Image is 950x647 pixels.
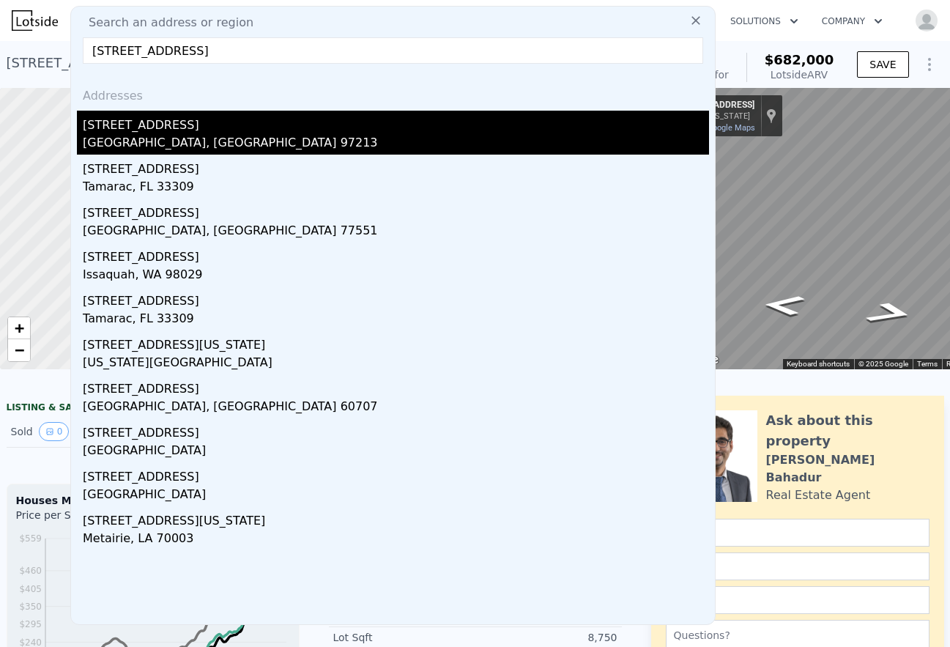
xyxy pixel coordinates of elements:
img: Lotside [12,10,58,31]
button: Show Options [915,50,944,79]
a: Show location on map [766,108,776,124]
div: [GEOGRAPHIC_DATA] [83,442,709,462]
div: Addresses [77,75,709,111]
span: $682,000 [765,52,834,67]
input: Email [666,552,929,580]
tspan: $405 [19,584,42,594]
div: 8,750 [475,630,617,645]
div: Issaquah, WA 98029 [83,266,709,286]
div: Metairie, LA 70003 [83,530,709,550]
div: [GEOGRAPHIC_DATA], [GEOGRAPHIC_DATA] 77551 [83,222,709,243]
div: [GEOGRAPHIC_DATA], [GEOGRAPHIC_DATA] 97213 [83,134,709,155]
div: Lotside ARV [765,67,834,82]
a: View on Google Maps [676,123,755,133]
span: © 2025 Google [858,360,908,368]
div: Ask about this property [766,410,929,451]
tspan: $559 [19,533,42,544]
div: [US_STATE][GEOGRAPHIC_DATA] [83,354,709,374]
div: [GEOGRAPHIC_DATA], [GEOGRAPHIC_DATA] 60707 [83,398,709,418]
div: [STREET_ADDRESS] [83,286,709,310]
div: Real Estate Agent [766,487,871,504]
button: Solutions [719,8,810,34]
button: SAVE [857,51,908,78]
path: Go East, S 128th St [745,290,823,321]
img: avatar [915,9,938,32]
div: [STREET_ADDRESS] [83,462,709,486]
button: View historical data [39,422,70,441]
div: Off Market, last sold for [609,67,729,82]
input: Name [666,519,929,547]
div: [STREET_ADDRESS][US_STATE] [83,330,709,354]
div: Tamarac, FL 33309 [83,178,709,199]
tspan: $350 [19,602,42,612]
button: Keyboard shortcuts [787,359,850,369]
div: [PERSON_NAME] Bahadur [766,451,929,487]
div: Price per Square Foot [16,508,153,531]
div: [STREET_ADDRESS] [83,418,709,442]
div: [STREET_ADDRESS] [83,374,709,398]
span: − [15,341,24,359]
input: Phone [666,586,929,614]
div: Tamarac, FL 33309 [83,310,709,330]
span: + [15,319,24,337]
input: Enter an address, city, region, neighborhood or zip code [83,37,703,64]
button: Company [810,8,894,34]
a: Zoom in [8,317,30,339]
div: [STREET_ADDRESS][US_STATE] [83,506,709,530]
div: Lot Sqft [333,630,475,645]
div: [GEOGRAPHIC_DATA] [83,486,709,506]
div: Sold [11,422,141,441]
div: [STREET_ADDRESS] [83,199,709,222]
span: Search an address or region [77,14,253,32]
path: Go West, S 128th St [845,297,935,330]
tspan: $295 [19,619,42,629]
div: [STREET_ADDRESS] , Tukwila , WA 98168 [7,53,270,73]
div: [STREET_ADDRESS] [83,111,709,134]
tspan: $460 [19,566,42,576]
div: [STREET_ADDRESS] [83,155,709,178]
a: Terms [917,360,938,368]
div: LISTING & SALE HISTORY [7,402,300,416]
div: [STREET_ADDRESS] [83,243,709,266]
div: Houses Median Sale [16,493,290,508]
a: Zoom out [8,339,30,361]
